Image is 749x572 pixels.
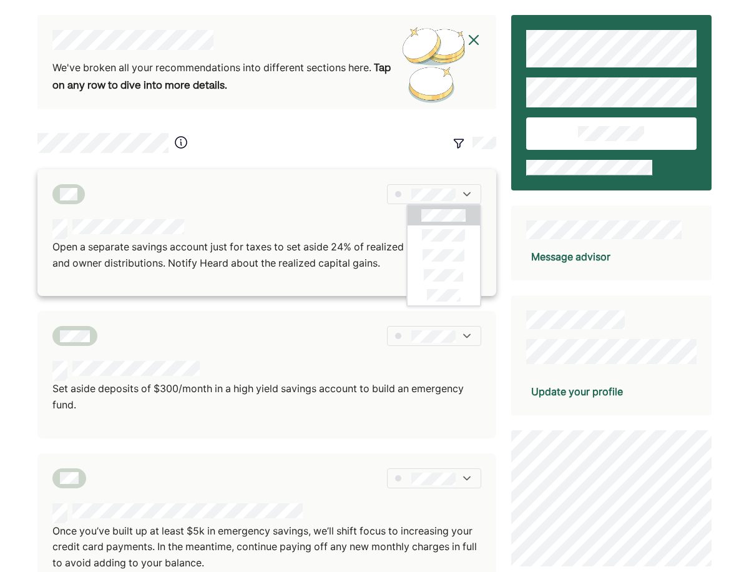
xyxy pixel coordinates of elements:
b: Tap on any row to dive into more details. [52,64,391,91]
p: Open a separate savings account just for taxes to set aside 24% of realized capital gains and own... [52,239,481,271]
div: Message advisor [531,249,610,264]
div: We've broken all your recommendations into different sections here. [52,60,395,94]
div: Update your profile [531,384,623,399]
p: Once you’ve built up at least $5k in emergency savings, we’ll shift focus to increasing your cred... [52,523,481,571]
p: Set aside deposits of $300/month in a high yield savings account to build an emergency fund. [52,381,481,413]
